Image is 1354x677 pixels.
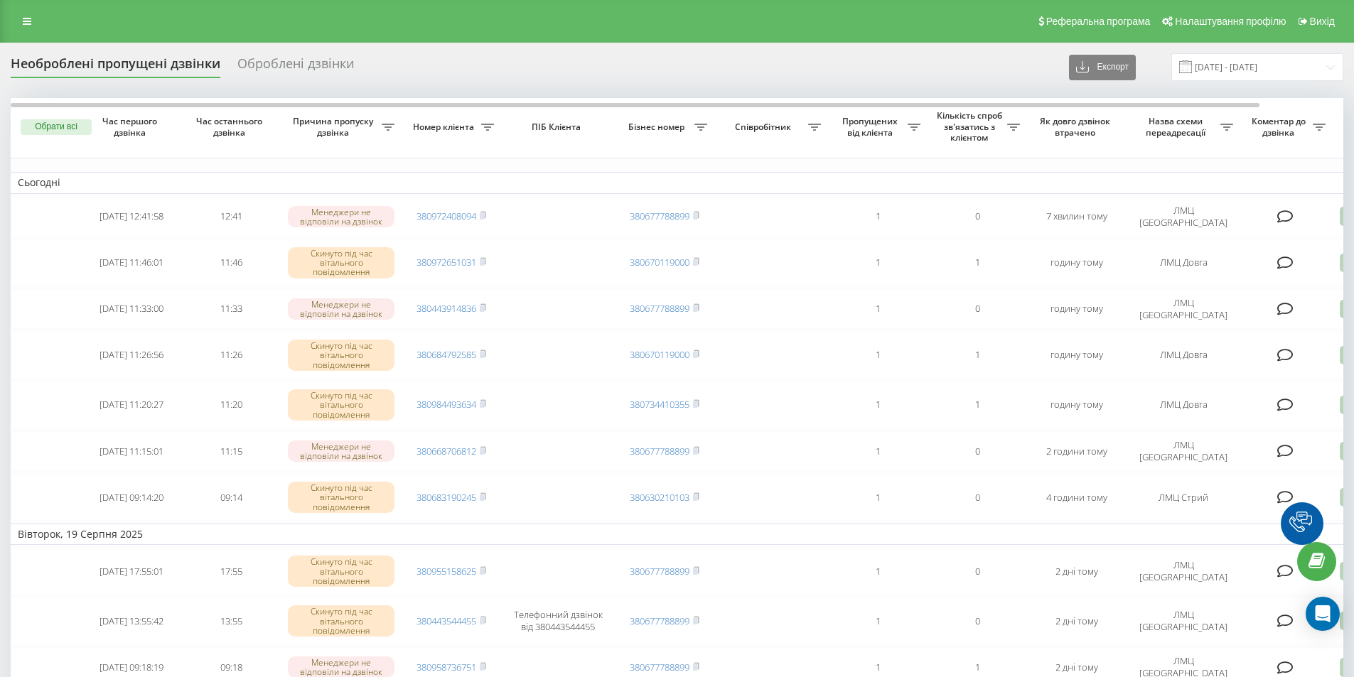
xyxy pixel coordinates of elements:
span: Номер клієнта [409,121,481,133]
td: годину тому [1027,381,1127,428]
span: Пропущених від клієнта [835,116,908,138]
button: Експорт [1069,55,1136,80]
a: 380443914836 [417,302,476,315]
span: Причина пропуску дзвінка [288,116,382,138]
span: Як довго дзвінок втрачено [1038,116,1115,138]
a: 380670119000 [630,348,689,361]
td: годину тому [1027,239,1127,286]
td: 7 хвилин тому [1027,197,1127,237]
td: 1 [828,332,928,379]
span: Кількість спроб зв'язатись з клієнтом [935,110,1007,143]
td: 0 [928,431,1027,471]
td: 2 дні тому [1027,597,1127,644]
td: 1 [828,289,928,329]
td: [DATE] 11:15:01 [82,431,181,471]
td: 1 [828,474,928,521]
td: 1 [828,381,928,428]
td: 1 [928,239,1027,286]
span: Час першого дзвінка [93,116,170,138]
div: Скинуто під час вітального повідомлення [288,605,394,637]
span: Коментар до дзвінка [1247,116,1313,138]
div: Скинуто під час вітального повідомлення [288,340,394,371]
td: ЛМЦ [GEOGRAPHIC_DATA] [1127,197,1240,237]
td: 0 [928,548,1027,595]
td: 4 години тому [1027,474,1127,521]
td: [DATE] 12:41:58 [82,197,181,237]
td: ЛМЦ [GEOGRAPHIC_DATA] [1127,289,1240,329]
td: ЛМЦ [GEOGRAPHIC_DATA] [1127,597,1240,644]
td: ЛМЦ [GEOGRAPHIC_DATA] [1127,548,1240,595]
td: 11:20 [181,381,281,428]
a: 380677788899 [630,565,689,578]
td: [DATE] 11:26:56 [82,332,181,379]
td: ЛМЦ Довга [1127,381,1240,428]
div: Скинуто під час вітального повідомлення [288,482,394,513]
td: 1 [828,597,928,644]
span: Бізнес номер [622,121,694,133]
a: 380958736751 [417,661,476,673]
span: Назва схеми переадресації [1134,116,1220,138]
td: 13:55 [181,597,281,644]
a: 380683190245 [417,491,476,504]
td: 1 [928,332,1027,379]
td: Телефонний дзвінок від 380443544455 [501,597,615,644]
td: 0 [928,597,1027,644]
td: [DATE] 17:55:01 [82,548,181,595]
div: Менеджери не відповіли на дзвінок [288,206,394,227]
span: Налаштування профілю [1175,16,1286,27]
td: [DATE] 13:55:42 [82,597,181,644]
div: Open Intercom Messenger [1306,597,1340,631]
div: Скинуто під час вітального повідомлення [288,247,394,278]
a: 380984493634 [417,398,476,411]
td: [DATE] 09:14:20 [82,474,181,521]
span: Реферальна програма [1046,16,1151,27]
td: 0 [928,289,1027,329]
td: 17:55 [181,548,281,595]
td: [DATE] 11:46:01 [82,239,181,286]
td: 2 години тому [1027,431,1127,471]
a: 380677788899 [630,210,689,222]
a: 380443544455 [417,614,476,627]
div: Скинуто під час вітального повідомлення [288,389,394,421]
a: 380630210103 [630,491,689,504]
td: 11:26 [181,332,281,379]
a: 380955158625 [417,565,476,578]
a: 380668706812 [417,445,476,457]
a: 380734410355 [630,398,689,411]
td: годину тому [1027,289,1127,329]
td: 1 [828,239,928,286]
td: ЛМЦ [GEOGRAPHIC_DATA] [1127,431,1240,471]
td: 2 дні тому [1027,548,1127,595]
td: 11:33 [181,289,281,329]
td: 0 [928,197,1027,237]
span: Час останнього дзвінка [193,116,269,138]
span: Співробітник [721,121,808,133]
div: Менеджери не відповіли на дзвінок [288,440,394,462]
span: Вихід [1310,16,1335,27]
td: [DATE] 11:20:27 [82,381,181,428]
a: 380972408094 [417,210,476,222]
span: ПІБ Клієнта [513,121,603,133]
td: 09:14 [181,474,281,521]
a: 380972651031 [417,256,476,269]
a: 380677788899 [630,661,689,673]
td: [DATE] 11:33:00 [82,289,181,329]
a: 380677788899 [630,445,689,457]
a: 380677788899 [630,302,689,315]
td: 12:41 [181,197,281,237]
td: 1 [828,431,928,471]
div: Необроблені пропущені дзвінки [11,56,220,78]
div: Оброблені дзвінки [237,56,354,78]
a: 380684792585 [417,348,476,361]
td: 11:46 [181,239,281,286]
td: 1 [828,197,928,237]
a: 380677788899 [630,614,689,627]
td: ЛМЦ Довга [1127,239,1240,286]
td: 1 [828,548,928,595]
div: Скинуто під час вітального повідомлення [288,556,394,587]
a: 380670119000 [630,256,689,269]
td: 11:15 [181,431,281,471]
td: 1 [928,381,1027,428]
td: ЛМЦ Довга [1127,332,1240,379]
button: Обрати всі [21,119,92,135]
